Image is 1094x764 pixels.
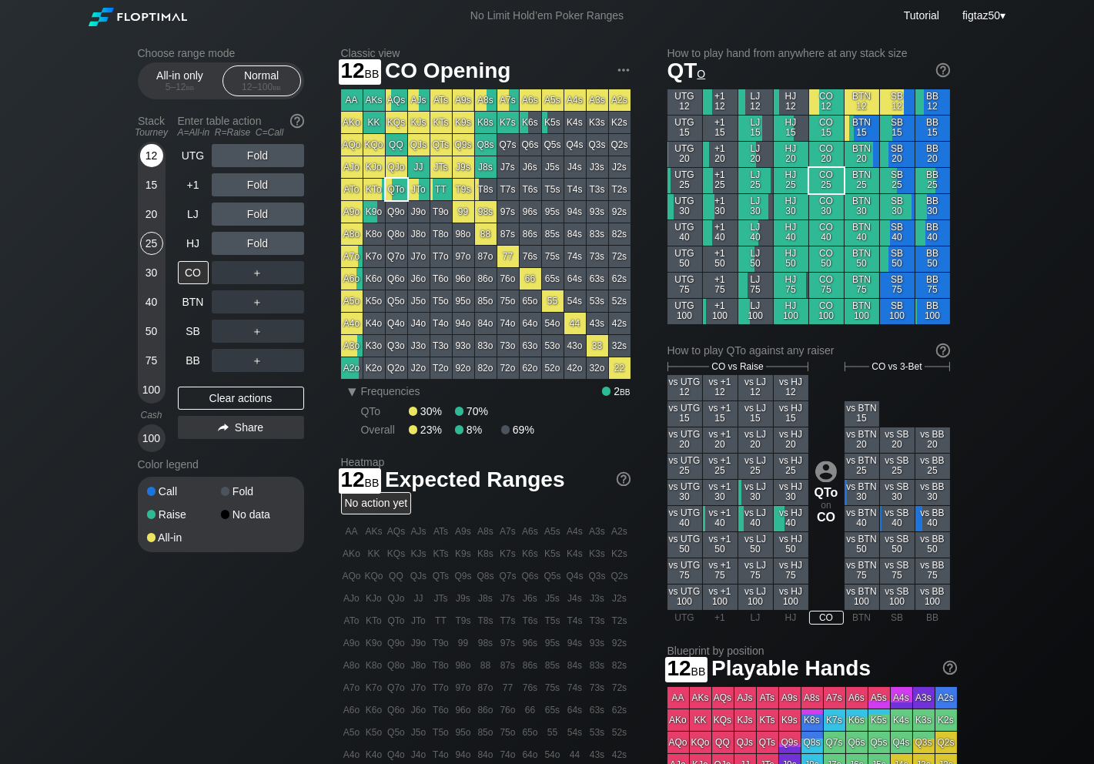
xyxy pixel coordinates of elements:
div: How to play QTo against any raiser [667,344,950,357]
div: A9s [453,89,474,111]
div: UTG 75 [667,273,702,298]
div: Raise [147,509,221,520]
div: A5s [542,89,564,111]
div: ＋ [212,261,304,284]
div: 85o [475,290,497,312]
div: +1 30 [703,194,738,219]
div: 92o [453,357,474,379]
div: BB 30 [915,194,950,219]
div: BTN 12 [845,89,879,115]
div: BTN [178,290,209,313]
div: Call [147,486,221,497]
span: QT [667,59,706,82]
div: 5 – 12 [148,82,212,92]
div: K5s [542,112,564,133]
div: UTG 50 [667,246,702,272]
div: BB 20 [915,142,950,167]
div: KTo [363,179,385,200]
div: Q3s [587,134,608,156]
div: 73o [497,335,519,357]
div: Q9s [453,134,474,156]
div: SB 40 [880,220,915,246]
div: 52s [609,290,631,312]
div: K6o [363,268,385,290]
div: 98o [453,223,474,245]
div: A8o [341,223,363,245]
div: Tourney [132,127,172,138]
div: HJ 12 [774,89,808,115]
div: Fold [221,486,295,497]
div: SB 50 [880,246,915,272]
div: K6s [520,112,541,133]
div: T7s [497,179,519,200]
div: Fold [212,173,304,196]
div: J8s [475,156,497,178]
div: Q2o [386,357,407,379]
h2: Classic view [341,47,631,59]
div: 96o [453,268,474,290]
div: AQo [341,134,363,156]
div: 55 [542,290,564,312]
div: UTG 20 [667,142,702,167]
div: 32s [609,335,631,357]
div: +1 20 [703,142,738,167]
div: All-in [147,532,221,543]
div: +1 75 [703,273,738,298]
div: J2o [408,357,430,379]
div: Q6o [386,268,407,290]
div: T9o [430,201,452,223]
div: 75s [542,246,564,267]
div: UTG [178,144,209,167]
div: HJ 30 [774,194,808,219]
div: UTG 25 [667,168,702,193]
div: 93s [587,201,608,223]
div: BTN 30 [845,194,879,219]
div: +1 100 [703,299,738,324]
div: Fold [212,203,304,226]
div: LJ [178,203,209,226]
div: BTN 50 [845,246,879,272]
div: T9s [453,179,474,200]
div: CO 75 [809,273,844,298]
div: ＋ [212,290,304,313]
div: J6s [520,156,541,178]
div: T3s [587,179,608,200]
span: bb [273,82,281,92]
div: A8s [475,89,497,111]
div: Q2s [609,134,631,156]
div: Normal [226,66,297,95]
div: 84o [475,313,497,334]
div: 87s [497,223,519,245]
span: figtaz50 [962,9,1000,22]
div: A3o [341,335,363,357]
div: BTN 25 [845,168,879,193]
div: 12 – 100 [229,82,294,92]
div: 75o [497,290,519,312]
div: 88 [475,223,497,245]
div: 43o [564,335,586,357]
div: 44 [564,313,586,334]
div: BTN 15 [845,116,879,141]
div: CO [178,261,209,284]
div: 53s [587,290,608,312]
div: 74o [497,313,519,334]
div: UTG 40 [667,220,702,246]
div: 64s [564,268,586,290]
div: K2o [363,357,385,379]
div: BB [178,349,209,372]
div: UTG 15 [667,116,702,141]
div: 12 [140,144,163,167]
div: T8o [430,223,452,245]
div: K2s [609,112,631,133]
div: J6o [408,268,430,290]
div: BTN 20 [845,142,879,167]
div: A7s [497,89,519,111]
div: LJ 25 [738,168,773,193]
div: J3s [587,156,608,178]
span: o [697,64,705,81]
div: All-in only [145,66,216,95]
div: J4s [564,156,586,178]
div: 98s [475,201,497,223]
div: AJs [408,89,430,111]
div: BB 100 [915,299,950,324]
